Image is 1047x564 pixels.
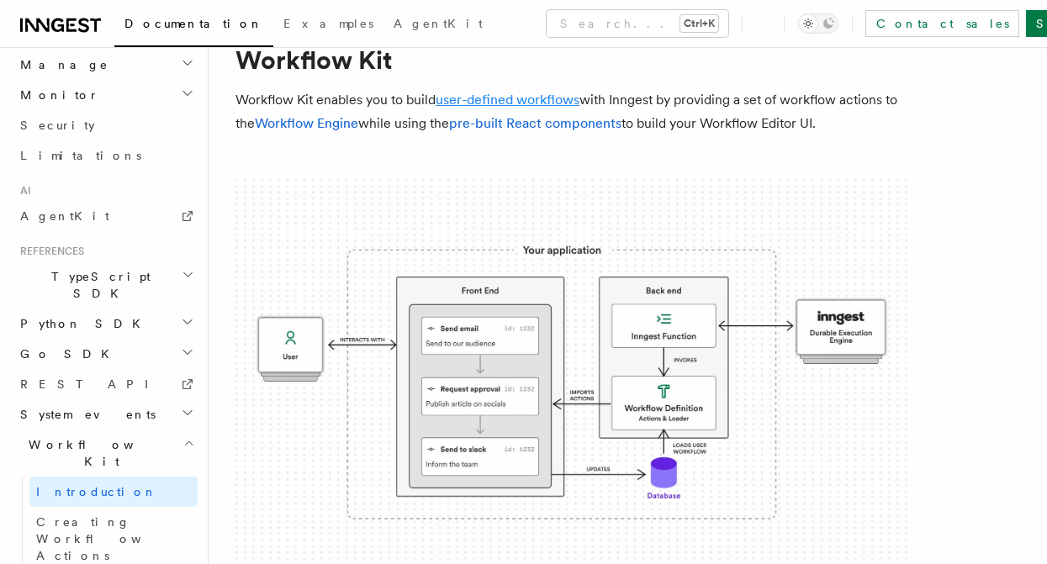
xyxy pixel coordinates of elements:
[13,50,198,80] button: Manage
[13,339,198,369] button: Go SDK
[36,485,157,498] span: Introduction
[13,268,182,302] span: TypeScript SDK
[20,119,95,132] span: Security
[13,261,198,308] button: TypeScript SDK
[13,369,198,399] a: REST API
[383,5,493,45] a: AgentKit
[13,436,183,470] span: Workflow Kit
[235,45,908,75] h1: Workflow Kit
[36,515,182,562] span: Creating Workflow Actions
[680,15,718,32] kbd: Ctrl+K
[798,13,838,34] button: Toggle dark mode
[13,80,198,110] button: Monitor
[29,477,198,507] a: Introduction
[13,308,198,339] button: Python SDK
[13,430,198,477] button: Workflow Kit
[13,140,198,171] a: Limitations
[13,315,151,332] span: Python SDK
[13,184,31,198] span: AI
[124,17,263,30] span: Documentation
[13,110,198,140] a: Security
[255,115,358,131] a: Workflow Engine
[283,17,373,30] span: Examples
[13,87,99,103] span: Monitor
[13,245,84,258] span: References
[20,377,163,391] span: REST API
[436,92,579,108] a: user-defined workflows
[13,201,198,231] a: AgentKit
[13,56,108,73] span: Manage
[13,406,156,423] span: System events
[273,5,383,45] a: Examples
[547,10,728,37] button: Search...Ctrl+K
[20,149,141,162] span: Limitations
[235,88,908,135] p: Workflow Kit enables you to build with Inngest by providing a set of workflow actions to the whil...
[13,345,119,362] span: Go SDK
[449,115,621,131] a: pre-built React components
[13,399,198,430] button: System events
[114,5,273,47] a: Documentation
[20,209,109,223] span: AgentKit
[394,17,483,30] span: AgentKit
[865,10,1019,37] a: Contact sales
